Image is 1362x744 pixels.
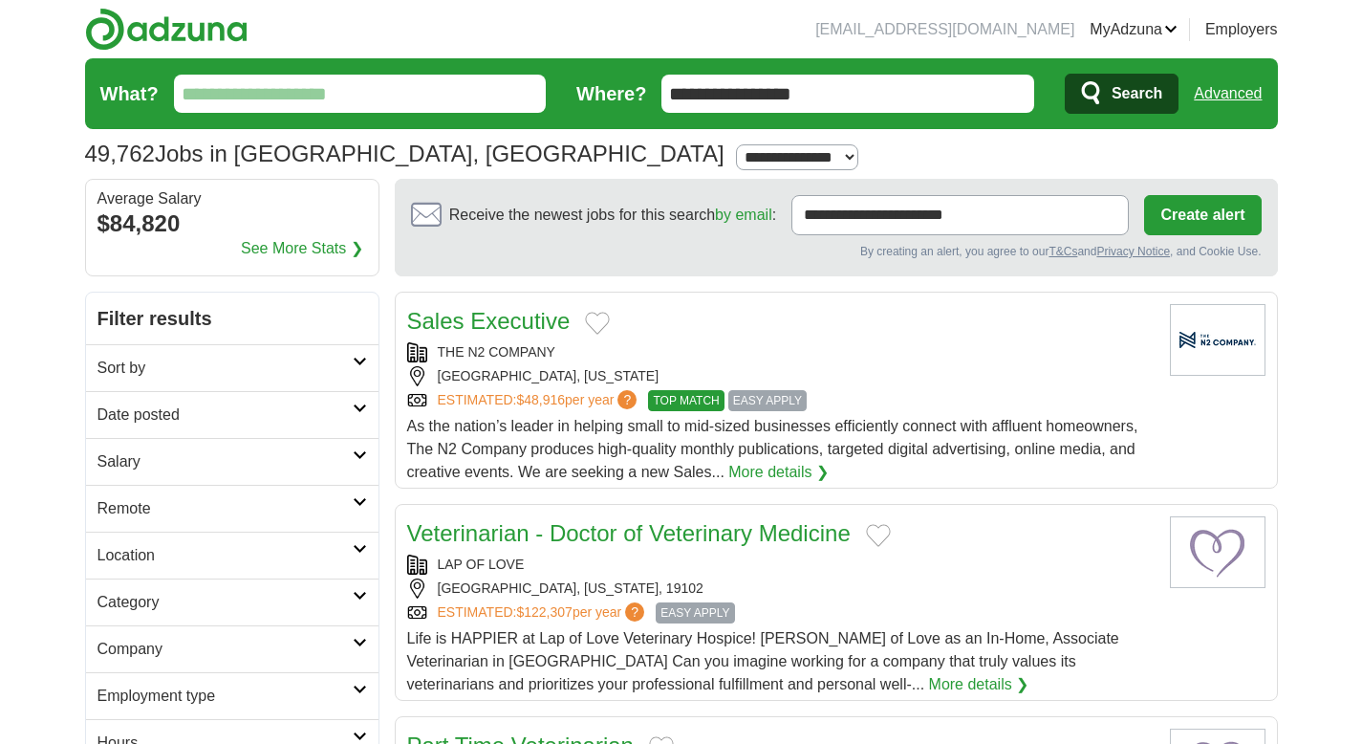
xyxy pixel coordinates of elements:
[1112,75,1162,113] span: Search
[585,312,610,335] button: Add to favorite jobs
[576,79,646,108] label: Where?
[97,450,353,473] h2: Salary
[648,390,724,411] span: TOP MATCH
[97,591,353,614] h2: Category
[516,392,565,407] span: $48,916
[438,557,525,572] a: LAP OF LOVE
[97,404,353,427] h2: Date posted
[407,630,1119,692] span: Life is HAPPIER at Lap of Love Veterinary Hospice! [PERSON_NAME] of Love as an In-Home, Associate...
[625,602,644,622] span: ?
[1065,74,1178,114] button: Search
[656,602,734,624] span: EASY APPLY
[866,524,891,547] button: Add to favorite jobs
[1194,75,1262,113] a: Advanced
[97,191,367,207] div: Average Salary
[85,141,724,166] h1: Jobs in [GEOGRAPHIC_DATA], [GEOGRAPHIC_DATA]
[815,18,1074,41] li: [EMAIL_ADDRESS][DOMAIN_NAME]
[86,579,378,625] a: Category
[1090,18,1178,41] a: MyAdzuna
[86,391,378,438] a: Date posted
[1170,516,1265,588] img: Lap of Love logo
[85,8,248,51] img: Adzuna logo
[97,497,353,520] h2: Remote
[438,390,641,411] a: ESTIMATED:$48,916per year?
[728,461,829,484] a: More details ❯
[86,485,378,532] a: Remote
[1049,245,1077,258] a: T&Cs
[97,544,353,567] h2: Location
[86,532,378,579] a: Location
[97,685,353,708] h2: Employment type
[407,342,1155,362] div: THE N2 COMPANY
[1205,18,1278,41] a: Employers
[715,207,772,223] a: by email
[85,137,155,171] span: 49,762
[407,418,1138,480] span: As the nation’s leader in helping small to mid-sized businesses efficiently connect with affluent...
[411,243,1262,260] div: By creating an alert, you agree to our and , and Cookie Use.
[617,390,637,409] span: ?
[86,672,378,719] a: Employment type
[86,293,378,344] h2: Filter results
[241,237,363,260] a: See More Stats ❯
[97,357,353,380] h2: Sort by
[86,438,378,485] a: Salary
[407,579,1155,599] div: [GEOGRAPHIC_DATA], [US_STATE], 19102
[97,207,367,241] div: $84,820
[1096,245,1170,258] a: Privacy Notice
[449,204,776,227] span: Receive the newest jobs for this search :
[1144,195,1261,235] button: Create alert
[1170,304,1265,376] img: Company logo
[728,390,807,411] span: EASY APPLY
[407,308,571,334] a: Sales Executive
[407,366,1155,386] div: [GEOGRAPHIC_DATA], [US_STATE]
[929,673,1029,696] a: More details ❯
[100,79,159,108] label: What?
[86,344,378,391] a: Sort by
[438,602,649,624] a: ESTIMATED:$122,307per year?
[97,638,353,661] h2: Company
[407,520,851,546] a: Veterinarian - Doctor of Veterinary Medicine
[516,604,572,620] span: $122,307
[86,625,378,672] a: Company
